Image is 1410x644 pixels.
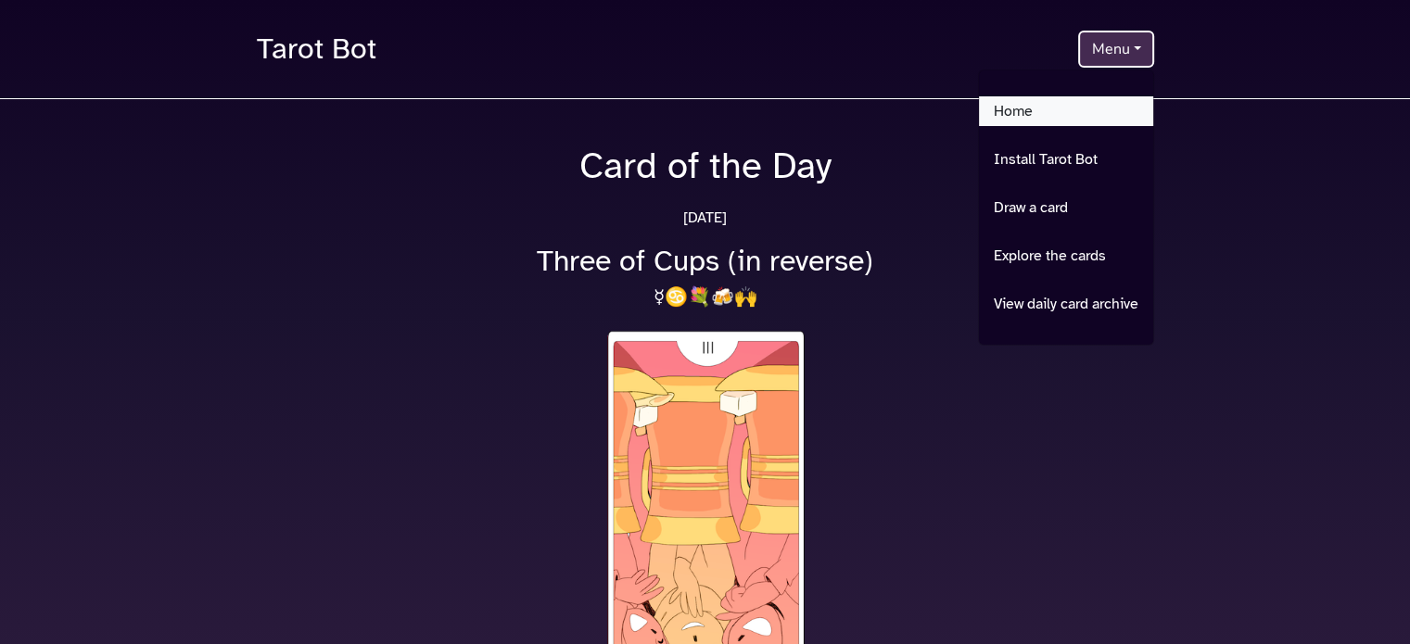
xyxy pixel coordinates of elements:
[246,207,1165,229] p: [DATE]
[979,193,1153,222] a: Draw a card
[979,96,1153,126] a: Home
[979,289,1153,319] a: View daily card archive
[246,144,1165,188] h1: Card of the Day
[979,241,1153,271] a: Explore the cards
[979,145,1153,174] a: Install Tarot Bot
[246,286,1165,309] h3: ☿️♋💐🍻🙌
[257,22,376,76] a: Tarot Bot
[1078,31,1153,68] button: Menu
[246,244,1165,279] h2: Three of Cups (in reverse)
